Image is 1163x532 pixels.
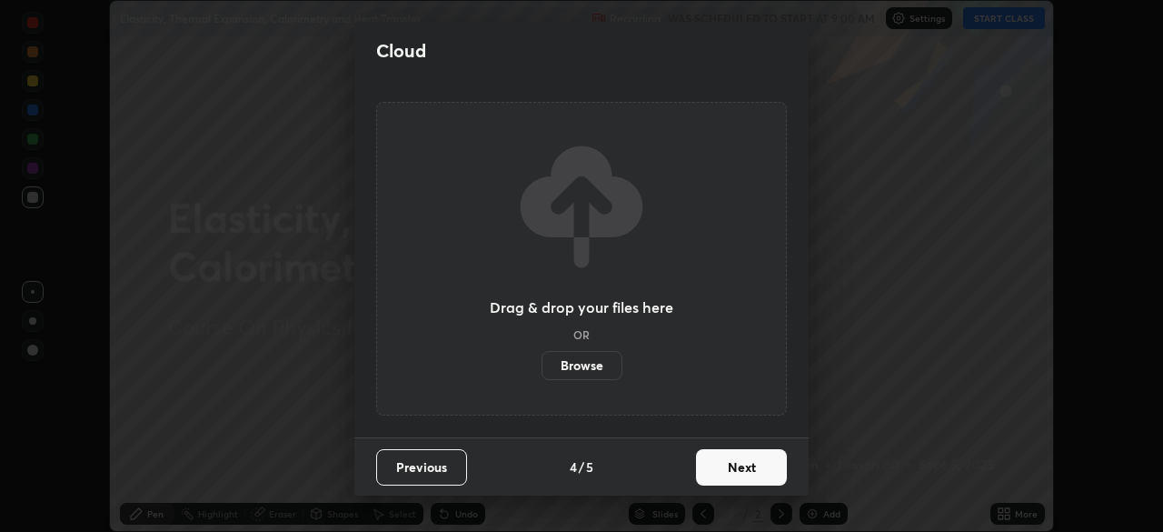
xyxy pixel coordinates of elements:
h5: OR [573,329,590,340]
h3: Drag & drop your files here [490,300,673,315]
button: Next [696,449,787,486]
h4: 5 [586,457,593,477]
button: Previous [376,449,467,486]
h4: / [579,457,584,477]
h2: Cloud [376,39,426,63]
h4: 4 [570,457,577,477]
